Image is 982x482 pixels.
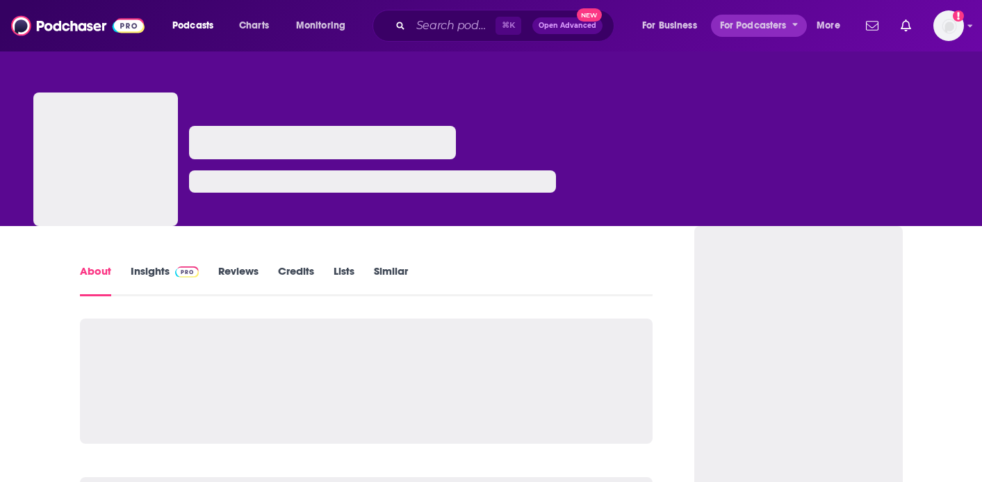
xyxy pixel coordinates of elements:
[539,22,596,29] span: Open Advanced
[895,14,917,38] a: Show notifications dropdown
[933,10,964,41] button: Show profile menu
[577,8,602,22] span: New
[933,10,964,41] span: Logged in as antonettefrontgate
[632,15,714,37] button: open menu
[953,10,964,22] svg: Add a profile image
[286,15,363,37] button: open menu
[80,264,111,296] a: About
[711,15,807,37] button: open menu
[933,10,964,41] img: User Profile
[720,16,787,35] span: For Podcasters
[334,264,354,296] a: Lists
[860,14,884,38] a: Show notifications dropdown
[218,264,259,296] a: Reviews
[642,16,697,35] span: For Business
[411,15,496,37] input: Search podcasts, credits, & more...
[278,264,314,296] a: Credits
[131,264,199,296] a: InsightsPodchaser Pro
[374,264,408,296] a: Similar
[175,266,199,278] img: Podchaser Pro
[296,16,345,35] span: Monitoring
[230,15,277,37] a: Charts
[532,17,603,34] button: Open AdvancedNew
[163,15,231,37] button: open menu
[239,16,269,35] span: Charts
[807,15,858,37] button: open menu
[817,16,840,35] span: More
[386,10,628,42] div: Search podcasts, credits, & more...
[496,17,521,35] span: ⌘ K
[172,16,213,35] span: Podcasts
[11,13,145,39] img: Podchaser - Follow, Share and Rate Podcasts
